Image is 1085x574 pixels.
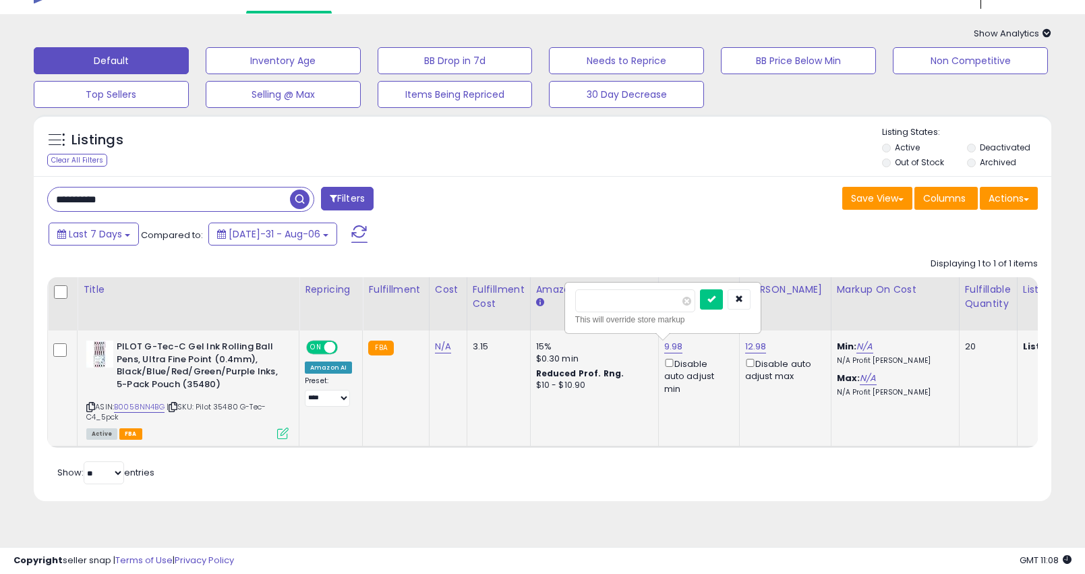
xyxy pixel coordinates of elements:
button: Non Competitive [893,47,1048,74]
div: Clear All Filters [47,154,107,167]
div: Fulfillment [368,283,423,297]
div: $10 - $10.90 [536,380,648,391]
button: Save View [842,187,912,210]
span: FBA [119,428,142,440]
div: Amazon AI [305,362,352,374]
div: Amazon Fees [536,283,653,297]
span: Last 7 Days [69,227,122,241]
b: Reduced Prof. Rng. [536,368,624,379]
div: Title [83,283,293,297]
label: Out of Stock [895,156,944,168]
b: PILOT G-Tec-C Gel Ink Rolling Ball Pens, Ultra Fine Point (0.4mm), Black/Blue/Red/Green/Purple In... [117,341,281,394]
button: Last 7 Days [49,223,139,246]
button: Inventory Age [206,47,361,74]
b: Listed Price: [1023,340,1084,353]
button: [DATE]-31 - Aug-06 [208,223,337,246]
div: Repricing [305,283,357,297]
a: 9.98 [664,340,683,353]
div: Fulfillment Cost [473,283,525,311]
div: 20 [965,341,1007,353]
a: N/A [856,340,873,353]
div: [PERSON_NAME] [745,283,825,297]
a: 12.98 [745,340,767,353]
a: N/A [860,372,876,385]
button: Items Being Repriced [378,81,533,108]
th: The percentage added to the cost of goods (COGS) that forms the calculator for Min & Max prices. [831,277,959,331]
button: Needs to Reprice [549,47,704,74]
label: Active [895,142,920,153]
button: BB Drop in 7d [378,47,533,74]
strong: Copyright [13,554,63,567]
img: 41NKa39dAlL._SL40_.jpg [86,341,113,368]
a: N/A [435,340,451,353]
button: Default [34,47,189,74]
span: 2025-08-16 11:08 GMT [1020,554,1072,567]
a: Terms of Use [115,554,173,567]
div: Cost [435,283,461,297]
a: Privacy Policy [175,554,234,567]
div: Disable auto adjust min [664,356,729,395]
p: Listing States: [882,126,1051,139]
span: Show: entries [57,466,154,479]
small: FBA [368,341,393,355]
div: This will override store markup [575,313,751,326]
a: B0058NN4BG [114,401,165,413]
button: 30 Day Decrease [549,81,704,108]
span: Compared to: [141,229,203,241]
button: Actions [980,187,1038,210]
small: Amazon Fees. [536,297,544,309]
div: $0.30 min [536,353,648,365]
button: Top Sellers [34,81,189,108]
div: Displaying 1 to 1 of 1 items [931,258,1038,270]
h5: Listings [71,131,123,150]
p: N/A Profit [PERSON_NAME] [837,388,949,397]
button: BB Price Below Min [721,47,876,74]
div: Markup on Cost [837,283,954,297]
span: ON [307,342,324,353]
label: Archived [980,156,1016,168]
b: Max: [837,372,860,384]
div: 3.15 [473,341,520,353]
span: Columns [923,192,966,205]
div: 15% [536,341,648,353]
div: Disable auto adjust max [745,356,821,382]
div: ASIN: [86,341,289,438]
span: [DATE]-31 - Aug-06 [229,227,320,241]
button: Filters [321,187,374,210]
label: Deactivated [980,142,1030,153]
span: Show Analytics [974,27,1051,40]
div: seller snap | | [13,554,234,567]
button: Columns [914,187,978,210]
span: OFF [336,342,357,353]
span: All listings currently available for purchase on Amazon [86,428,117,440]
div: Fulfillable Quantity [965,283,1011,311]
p: N/A Profit [PERSON_NAME] [837,356,949,366]
b: Min: [837,340,857,353]
div: Preset: [305,376,352,407]
span: | SKU: Pilot 35480 G-Tec-C4_5pck [86,401,266,422]
button: Selling @ Max [206,81,361,108]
